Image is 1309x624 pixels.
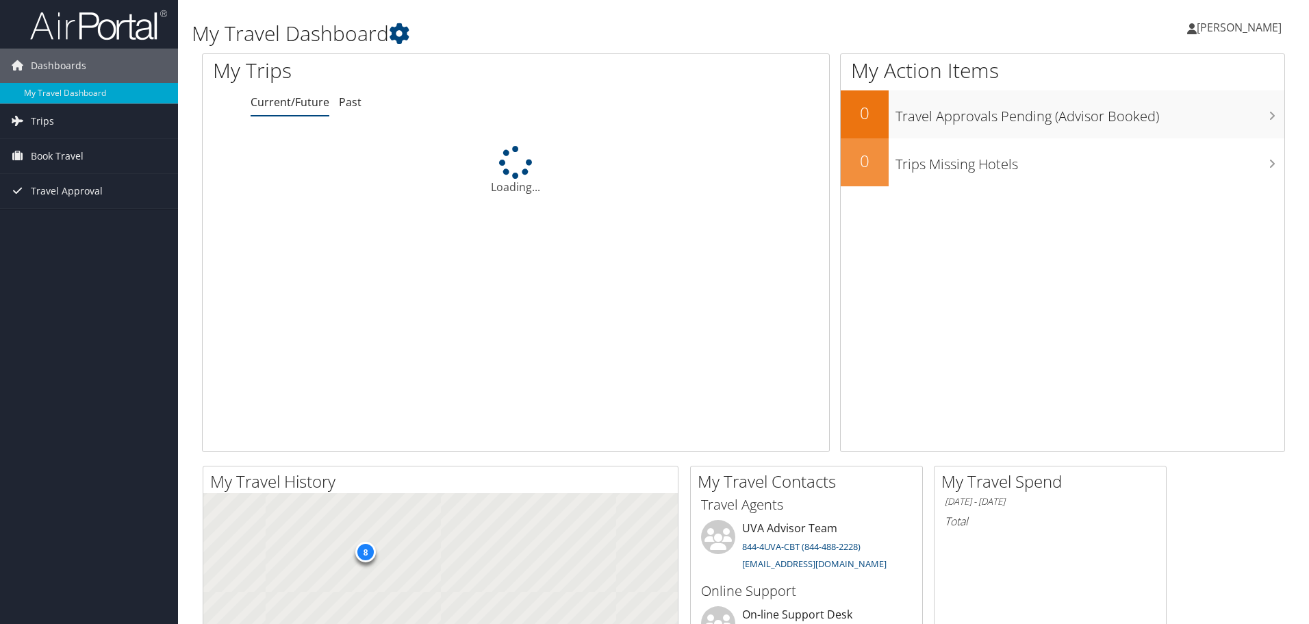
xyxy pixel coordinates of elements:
span: Dashboards [31,49,86,83]
h3: Trips Missing Hotels [895,148,1284,174]
a: [PERSON_NAME] [1187,7,1295,48]
h2: My Travel Contacts [698,470,922,493]
span: Trips [31,104,54,138]
a: 844-4UVA-CBT (844-488-2228) [742,540,861,553]
h2: 0 [841,149,889,173]
h6: [DATE] - [DATE] [945,495,1156,508]
h2: 0 [841,101,889,125]
li: UVA Advisor Team [694,520,919,576]
a: Past [339,95,361,110]
a: 0Trips Missing Hotels [841,138,1284,186]
h3: Travel Agents [701,495,912,514]
h2: My Travel History [210,470,678,493]
span: [PERSON_NAME] [1197,20,1282,35]
span: Travel Approval [31,174,103,208]
h1: My Action Items [841,56,1284,85]
span: Book Travel [31,139,84,173]
a: [EMAIL_ADDRESS][DOMAIN_NAME] [742,558,887,570]
h6: Total [945,514,1156,529]
h1: My Travel Dashboard [192,19,928,48]
img: airportal-logo.png [30,9,167,41]
div: 8 [355,542,376,562]
a: 0Travel Approvals Pending (Advisor Booked) [841,90,1284,138]
h3: Online Support [701,582,912,601]
h2: My Travel Spend [941,470,1166,493]
div: Loading... [203,146,829,195]
h3: Travel Approvals Pending (Advisor Booked) [895,100,1284,126]
h1: My Trips [213,56,558,85]
a: Current/Future [251,95,329,110]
